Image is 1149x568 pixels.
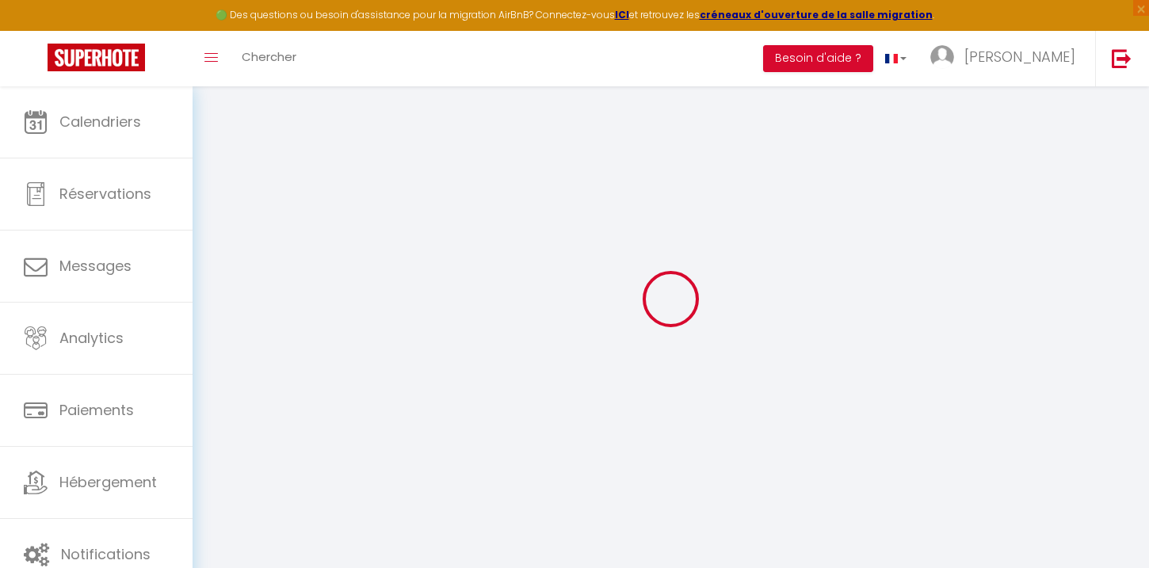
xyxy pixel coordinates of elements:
img: ... [930,45,954,69]
span: Réservations [59,184,151,204]
img: logout [1112,48,1132,68]
a: ICI [615,8,629,21]
span: Notifications [61,544,151,564]
a: créneaux d'ouverture de la salle migration [700,8,933,21]
span: Hébergement [59,472,157,492]
span: Analytics [59,328,124,348]
img: Super Booking [48,44,145,71]
a: ... [PERSON_NAME] [918,31,1095,86]
span: Calendriers [59,112,141,132]
button: Besoin d'aide ? [763,45,873,72]
span: Chercher [242,48,296,65]
span: Messages [59,256,132,276]
button: Ouvrir le widget de chat LiveChat [13,6,60,54]
span: Paiements [59,400,134,420]
iframe: Chat [1082,497,1137,556]
span: [PERSON_NAME] [964,47,1075,67]
a: Chercher [230,31,308,86]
